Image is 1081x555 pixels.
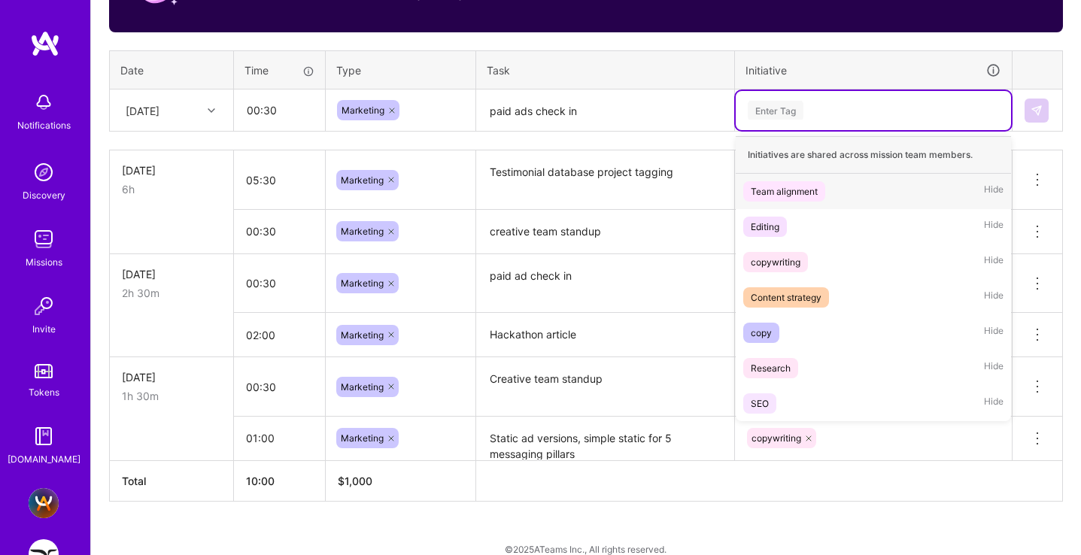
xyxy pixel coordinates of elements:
[478,418,733,459] textarea: Static ad versions, simple static for 5 messaging pillars
[341,329,384,341] span: Marketing
[122,266,221,282] div: [DATE]
[35,364,53,378] img: tokens
[748,99,803,122] div: Enter Tag
[736,136,1011,174] div: Initiatives are shared across mission team members.
[984,181,1004,202] span: Hide
[17,117,71,133] div: Notifications
[984,323,1004,343] span: Hide
[478,314,733,356] textarea: Hackathon article
[234,315,325,355] input: HH:MM
[478,359,733,415] textarea: Creative team standup
[122,369,221,385] div: [DATE]
[341,226,384,237] span: Marketing
[478,91,733,131] textarea: paid ads check in
[29,291,59,321] img: Invite
[122,285,221,301] div: 2h 30m
[110,50,234,89] th: Date
[8,451,80,467] div: [DOMAIN_NAME]
[30,30,60,57] img: logo
[122,162,221,178] div: [DATE]
[126,102,159,118] div: [DATE]
[122,181,221,197] div: 6h
[110,460,234,501] th: Total
[338,475,372,487] span: $ 1,000
[29,421,59,451] img: guide book
[25,488,62,518] a: A.Team - Full-stack Demand Growth team!
[341,432,384,444] span: Marketing
[984,358,1004,378] span: Hide
[745,62,1001,79] div: Initiative
[341,277,384,289] span: Marketing
[32,321,56,337] div: Invite
[234,460,326,501] th: 10:00
[23,187,65,203] div: Discovery
[326,50,476,89] th: Type
[984,252,1004,272] span: Hide
[29,87,59,117] img: bell
[984,217,1004,237] span: Hide
[235,90,324,130] input: HH:MM
[751,254,800,270] div: copywriting
[342,105,384,116] span: Marketing
[29,157,59,187] img: discovery
[984,287,1004,308] span: Hide
[341,381,384,393] span: Marketing
[244,62,314,78] div: Time
[478,152,733,208] textarea: Testimonial database project tagging
[478,211,733,253] textarea: creative team standup
[234,160,325,200] input: HH:MM
[751,360,791,376] div: Research
[29,488,59,518] img: A.Team - Full-stack Demand Growth team!
[751,219,779,235] div: Editing
[341,174,384,186] span: Marketing
[751,290,821,305] div: Content strategy
[234,367,325,407] input: HH:MM
[751,325,772,341] div: copy
[751,183,818,199] div: Team alignment
[122,388,221,404] div: 1h 30m
[752,432,801,444] span: copywriting
[478,256,733,312] textarea: paid ad check in
[984,393,1004,414] span: Hide
[29,224,59,254] img: teamwork
[29,384,59,400] div: Tokens
[234,418,325,458] input: HH:MM
[234,211,325,251] input: HH:MM
[476,50,735,89] th: Task
[208,107,215,114] i: icon Chevron
[1031,105,1043,117] img: Submit
[26,254,62,270] div: Missions
[234,263,325,303] input: HH:MM
[751,396,769,411] div: SEO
